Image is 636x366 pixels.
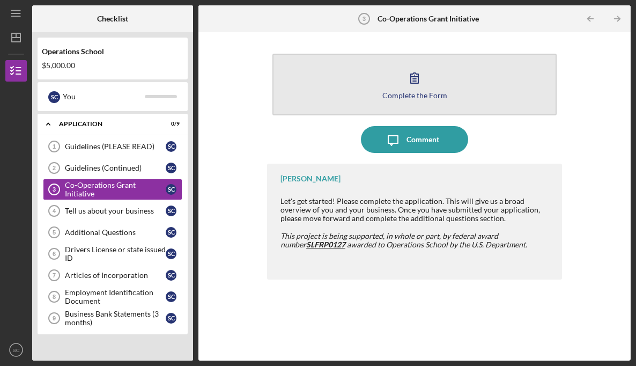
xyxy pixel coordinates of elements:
[12,347,19,353] text: SC
[59,121,153,127] div: Application
[280,231,527,249] em: This project is being supported, in whole or part, by federal award number awarded to Operations ...
[65,245,166,262] div: Drivers License or state issued ID
[160,121,180,127] div: 0 / 9
[65,228,166,237] div: Additional Questions
[53,251,56,257] tspan: 6
[65,271,166,280] div: Articles of Incorporation
[166,248,176,259] div: S C
[53,294,56,300] tspan: 8
[166,163,176,173] div: S C
[362,16,365,22] tspan: 3
[166,313,176,324] div: S C
[43,200,182,222] a: 4Tell us about your businessSC
[43,179,182,200] a: 3Co-Operations Grant InitiativeSC
[65,310,166,327] div: Business Bank Statements (3 months)
[43,243,182,265] a: 6Drivers License or state issued IDSC
[53,186,56,193] tspan: 3
[65,142,166,151] div: Guidelines (PLEASE READ)
[280,174,341,183] div: [PERSON_NAME]
[5,339,27,361] button: SC
[280,197,551,223] div: Let's get started! Please complete the application. This will give us a broad overview of you and...
[382,91,447,99] div: Complete the Form
[43,308,182,329] a: 9Business Bank Statements (3 months)SC
[42,61,183,70] div: $5,000.00
[65,164,166,172] div: Guidelines (Continued)
[43,286,182,308] a: 8Employment Identification DocumentSC
[63,87,145,106] div: You
[97,14,128,23] b: Checklist
[65,288,166,305] div: Employment Identification Document
[272,54,557,115] button: Complete the Form
[166,227,176,238] div: S C
[166,270,176,281] div: S C
[53,315,56,321] tspan: 9
[378,14,479,23] b: Co-Operations Grant Initiative
[166,184,176,195] div: S C
[166,206,176,216] div: S C
[65,207,166,215] div: Tell us about your business
[43,136,182,157] a: 1Guidelines (PLEASE READ)SC
[306,240,345,249] span: SLFRP0127
[43,265,182,286] a: 7Articles of IncorporationSC
[53,272,56,279] tspan: 7
[166,141,176,152] div: S C
[48,91,60,103] div: S C
[53,143,56,150] tspan: 1
[65,181,166,198] div: Co-Operations Grant Initiative
[53,208,56,214] tspan: 4
[166,291,176,302] div: S C
[406,126,439,153] div: Comment
[43,157,182,179] a: 2Guidelines (Continued)SC
[43,222,182,243] a: 5Additional QuestionsSC
[53,229,56,236] tspan: 5
[53,165,56,171] tspan: 2
[361,126,468,153] button: Comment
[42,47,183,56] div: Operations School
